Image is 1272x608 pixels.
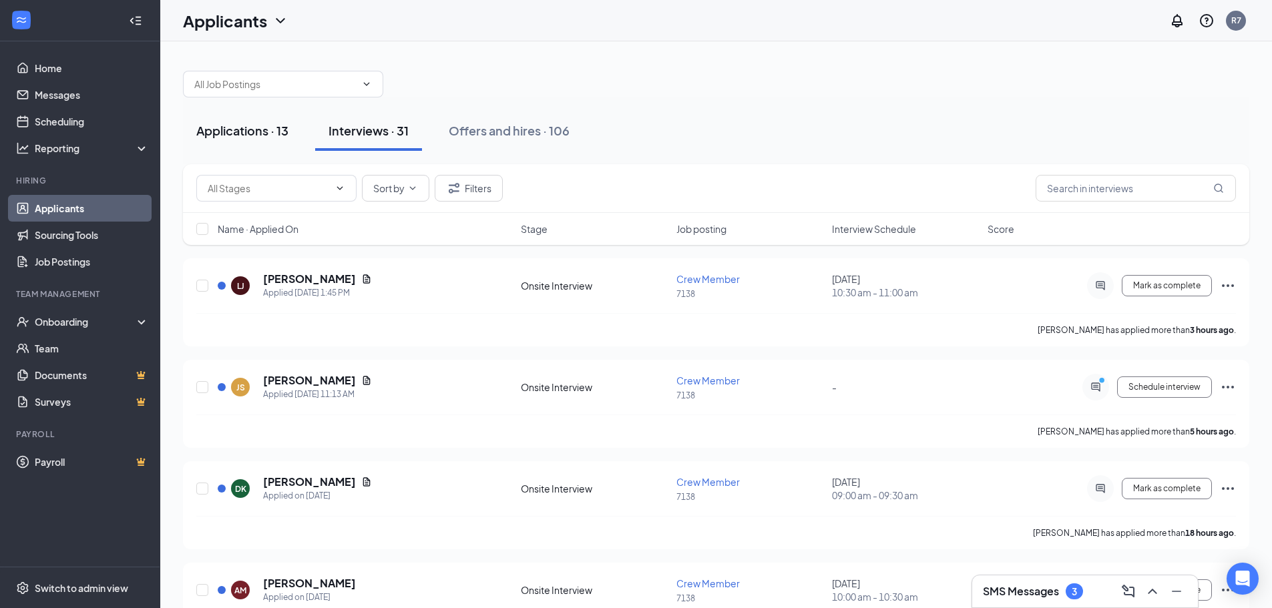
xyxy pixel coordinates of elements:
svg: Ellipses [1220,379,1236,395]
a: Scheduling [35,108,149,135]
a: Job Postings [35,248,149,275]
span: Mark as complete [1133,281,1201,290]
div: Payroll [16,428,146,440]
div: AM [234,585,246,596]
p: 7138 [676,390,824,401]
h5: [PERSON_NAME] [263,272,356,286]
svg: Settings [16,581,29,595]
b: 5 hours ago [1190,426,1234,436]
svg: Ellipses [1220,278,1236,294]
span: Schedule interview [1128,382,1201,392]
div: Applied [DATE] 11:13 AM [263,388,372,401]
span: Job posting [676,222,726,236]
a: Applicants [35,195,149,222]
svg: Minimize [1169,583,1185,599]
svg: ActiveChat [1092,483,1108,494]
span: Interview Schedule [832,222,916,236]
svg: WorkstreamLogo [15,13,28,27]
b: 18 hours ago [1185,528,1234,538]
span: - [832,381,837,393]
h5: [PERSON_NAME] [263,576,356,591]
svg: UserCheck [16,315,29,328]
div: [DATE] [832,272,980,299]
span: Crew Member [676,273,740,285]
h5: [PERSON_NAME] [263,373,356,388]
svg: Document [361,477,372,487]
input: All Stages [208,181,329,196]
button: Sort byChevronDown [362,175,429,202]
span: Stage [521,222,548,236]
div: 3 [1072,586,1077,597]
h3: SMS Messages [983,584,1059,599]
svg: ChevronDown [335,183,345,194]
h5: [PERSON_NAME] [263,475,356,489]
span: 10:00 am - 10:30 am [832,590,980,603]
button: ComposeMessage [1118,581,1139,602]
span: Mark as complete [1133,484,1201,493]
a: Team [35,335,149,362]
button: Minimize [1166,581,1187,602]
p: [PERSON_NAME] has applied more than . [1038,324,1236,336]
a: SurveysCrown [35,388,149,415]
button: Schedule interview [1117,376,1212,398]
span: Crew Member [676,476,740,488]
div: Reporting [35,141,150,155]
div: Applied [DATE] 1:45 PM [263,286,372,300]
span: 09:00 am - 09:30 am [832,489,980,502]
a: Sourcing Tools [35,222,149,248]
div: R7 [1231,15,1241,26]
span: Name · Applied On [218,222,298,236]
h1: Applicants [183,9,267,32]
span: Crew Member [676,577,740,589]
div: Applications · 13 [196,122,288,139]
svg: ActiveChat [1092,280,1108,291]
button: Mark as complete [1122,478,1212,499]
a: PayrollCrown [35,448,149,475]
svg: Ellipses [1220,481,1236,497]
svg: PrimaryDot [1096,376,1112,387]
div: Switch to admin view [35,581,128,595]
div: Onsite Interview [521,583,668,597]
div: DK [235,483,246,495]
p: 7138 [676,288,824,300]
svg: ComposeMessage [1120,583,1136,599]
button: ChevronUp [1142,581,1163,602]
svg: ChevronDown [272,13,288,29]
input: All Job Postings [194,77,356,91]
div: Offers and hires · 106 [449,122,570,139]
svg: MagnifyingGlass [1213,183,1224,194]
span: 10:30 am - 11:00 am [832,286,980,299]
svg: Document [361,375,372,386]
div: Onsite Interview [521,380,668,394]
div: JS [236,382,245,393]
svg: ChevronUp [1144,583,1160,599]
svg: QuestionInfo [1199,13,1215,29]
a: Home [35,55,149,81]
svg: Ellipses [1220,582,1236,598]
div: [DATE] [832,475,980,502]
div: Onboarding [35,315,138,328]
svg: ChevronDown [361,79,372,89]
b: 3 hours ago [1190,325,1234,335]
div: Onsite Interview [521,482,668,495]
svg: Collapse [129,14,142,27]
span: Sort by [373,184,405,193]
span: Score [988,222,1014,236]
div: Hiring [16,175,146,186]
svg: ChevronDown [407,183,418,194]
button: Mark as complete [1122,275,1212,296]
svg: Document [361,274,372,284]
div: Applied on [DATE] [263,489,372,503]
a: DocumentsCrown [35,362,149,388]
button: Filter Filters [435,175,503,202]
p: 7138 [676,593,824,604]
div: LJ [237,280,244,292]
div: Team Management [16,288,146,300]
svg: Notifications [1169,13,1185,29]
div: [DATE] [832,577,980,603]
div: Interviews · 31 [329,122,409,139]
p: 7138 [676,491,824,503]
svg: Analysis [16,141,29,155]
svg: Filter [446,180,462,196]
span: Crew Member [676,374,740,386]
